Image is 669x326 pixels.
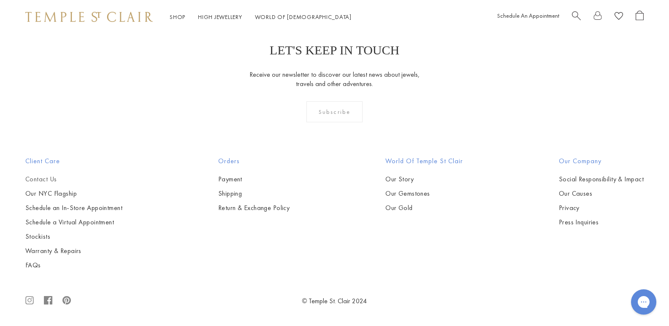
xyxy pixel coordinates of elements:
[25,218,122,227] a: Schedule a Virtual Appointment
[25,189,122,198] a: Our NYC Flagship
[249,70,420,89] p: Receive our newsletter to discover our latest news about jewels, travels and other adventures.
[302,296,367,305] a: © Temple St. Clair 2024
[170,12,352,22] nav: Main navigation
[385,189,463,198] a: Our Gemstones
[572,11,581,24] a: Search
[615,11,623,24] a: View Wishlist
[25,175,122,184] a: Contact Us
[218,156,290,166] h2: Orders
[559,203,644,213] a: Privacy
[25,12,153,22] img: Temple St. Clair
[270,43,399,57] p: LET'S KEEP IN TOUCH
[385,175,463,184] a: Our Story
[385,156,463,166] h2: World of Temple St Clair
[25,246,122,256] a: Warranty & Repairs
[497,12,559,19] a: Schedule An Appointment
[255,13,352,21] a: World of [DEMOGRAPHIC_DATA]World of [DEMOGRAPHIC_DATA]
[385,203,463,213] a: Our Gold
[218,203,290,213] a: Return & Exchange Policy
[559,189,644,198] a: Our Causes
[198,13,242,21] a: High JewelleryHigh Jewellery
[170,13,185,21] a: ShopShop
[25,261,122,270] a: FAQs
[25,203,122,213] a: Schedule an In-Store Appointment
[559,156,644,166] h2: Our Company
[559,218,644,227] a: Press Inquiries
[25,156,122,166] h2: Client Care
[25,232,122,241] a: Stockists
[306,101,363,122] div: Subscribe
[218,189,290,198] a: Shipping
[559,175,644,184] a: Social Responsibility & Impact
[627,286,661,318] iframe: Gorgias live chat messenger
[218,175,290,184] a: Payment
[636,11,644,24] a: Open Shopping Bag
